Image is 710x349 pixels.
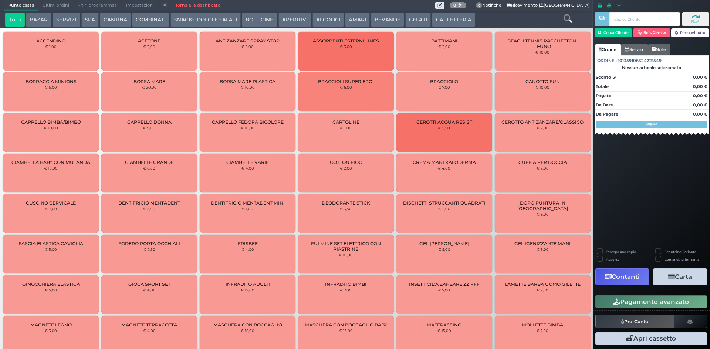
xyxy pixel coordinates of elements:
small: € 3,00 [143,206,155,211]
button: SPA [81,13,99,27]
button: APERITIVI [278,13,311,27]
span: MAGNETE TERRACOTTA [121,322,177,328]
small: € 10,00 [339,253,353,257]
span: ACCENDINO [36,38,65,44]
button: Contanti [595,268,649,285]
small: € 5,00 [241,44,254,49]
div: Nessun articolo selezionato [595,65,709,70]
span: DEODORANTE STICK [322,200,370,206]
a: Note [648,44,670,55]
small: € 7,00 [45,206,57,211]
button: CAFFETTERIA [432,13,475,27]
span: ANTIZANZARE SPRAY STOP [216,38,280,44]
span: BORRACCIA MINIONS [26,79,77,84]
button: SERVIZI [53,13,80,27]
button: BAZAR [26,13,51,27]
label: Comanda prioritaria [665,257,699,262]
button: Carta [653,268,707,285]
span: MASCHERA CON BOCCAGLIO [213,322,282,328]
small: € 3,00 [537,247,549,252]
span: INSETTICIDA ZANZARE ZZ PFF [409,281,480,287]
strong: 0,00 € [693,75,707,80]
span: Ultimi ordini [38,0,73,11]
span: ASSORBENTI ESTERNI LINES [313,38,379,44]
span: GEL [PERSON_NAME] [419,241,469,246]
span: FRISBEE [238,241,258,246]
button: ALCOLICI [312,13,344,27]
span: INFRADITO ADULTI [226,281,270,287]
small: € 1,00 [242,206,253,211]
strong: Da Pagare [596,112,618,117]
small: € 2,00 [438,44,450,49]
span: BORSA MARE [133,79,165,84]
small: € 4,00 [241,247,254,252]
span: BATTIMANI [431,38,457,44]
input: Codice Cliente [609,12,680,26]
button: Rimuovi tutto [671,28,709,37]
span: DENTIFRICIO MENTADENT [118,200,180,206]
span: CANOTTO FUN [525,79,560,84]
span: MASCHERA CON BOCCAGLIO BABY [305,322,387,328]
span: CAPPELLO BIMBA/BIMBO [21,119,81,125]
small: € 6,00 [143,166,155,170]
label: Scontrino Parlante [665,249,696,254]
small: € 2,50 [537,328,548,333]
button: COMBINATI [132,13,169,27]
small: € 2,50 [143,247,155,252]
span: MATERASSINO [427,322,461,328]
span: ACETONE [138,38,160,44]
button: Cerca Cliente [595,28,632,37]
small: € 5,00 [438,247,450,252]
button: BEVANDE [371,13,404,27]
button: AMARI [345,13,370,27]
span: COTTON FIOC [330,160,362,165]
button: Pre-Conto [595,315,674,328]
span: CAPPELLO DONNA [127,119,172,125]
span: CAPPELLO FEDORA BICOLORE [212,119,284,125]
button: GELATI [405,13,431,27]
span: CUFFIA PER DOCCIA [518,160,567,165]
span: DOPO PUNTURA IN [GEOGRAPHIC_DATA] [501,200,584,211]
button: BOLLICINE [242,13,277,27]
span: FODERO PORTA OCCHIALI [118,241,180,246]
span: CREMA MANI KALODERMA [413,160,476,165]
span: CUSCINO CERVICALE [26,200,76,206]
small: € 6,00 [537,212,549,216]
small: € 2,00 [537,166,549,170]
small: € 13,00 [339,328,353,333]
span: MOLLETTE BIMBA [522,322,563,328]
b: 0 [453,3,456,8]
span: MAGNETE LEGNO [30,322,72,328]
small: € 3,00 [45,328,57,333]
small: € 7,00 [340,288,352,292]
small: € 4,00 [241,166,254,170]
strong: Segue [646,122,657,126]
span: 101359106324221549 [618,58,662,64]
strong: 0,00 € [693,93,707,98]
small: € 4,00 [438,166,450,170]
small: € 15,00 [44,166,58,170]
span: GEL IGENIZZANTE MANI [514,241,571,246]
label: Stampa una copia [606,249,636,254]
span: FULMINE SET ELETTRICO CON PIASTRINE [304,241,388,252]
strong: Sconto [596,74,611,81]
span: BRACCIOLI SUPER EROI [318,79,374,84]
button: Pagamento avanzato [595,295,707,308]
span: LAMETTE BARBA UOMO GILETTE [505,281,581,287]
strong: Da Dare [596,102,613,107]
small: € 20,00 [142,85,157,89]
small: € 5,00 [45,85,57,89]
span: CIAMBELLE GRANDE [125,160,174,165]
span: DISCHETTI STRUCCANTI QUADRATI [403,200,486,206]
button: CANTINA [100,13,131,27]
span: Ordine : [597,58,617,64]
strong: 0,00 € [693,102,707,107]
small: € 1,00 [340,126,352,130]
small: € 2,00 [438,206,450,211]
button: SNACKS DOLCI E SALATI [170,13,241,27]
span: CARTOLINE [332,119,359,125]
small: € 1,00 [45,44,57,49]
span: GINOCCHIERA ELASTICA [22,281,80,287]
small: € 5,50 [438,126,450,130]
strong: 0,00 € [693,112,707,117]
